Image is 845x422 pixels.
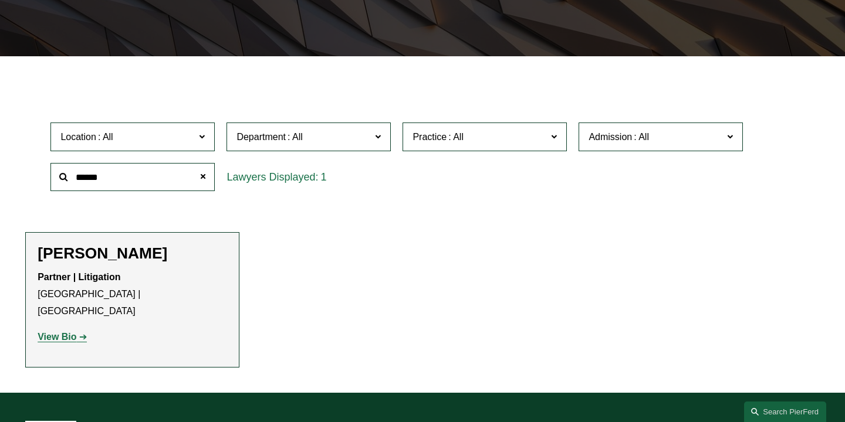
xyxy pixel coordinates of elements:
[38,244,227,263] h2: [PERSON_NAME]
[413,132,447,142] span: Practice
[320,171,326,183] span: 1
[38,272,120,282] strong: Partner | Litigation
[589,132,632,142] span: Admission
[38,269,227,319] p: [GEOGRAPHIC_DATA] | [GEOGRAPHIC_DATA]
[60,132,96,142] span: Location
[38,332,87,342] a: View Bio
[744,401,826,422] a: Search this site
[38,332,76,342] strong: View Bio
[236,132,286,142] span: Department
